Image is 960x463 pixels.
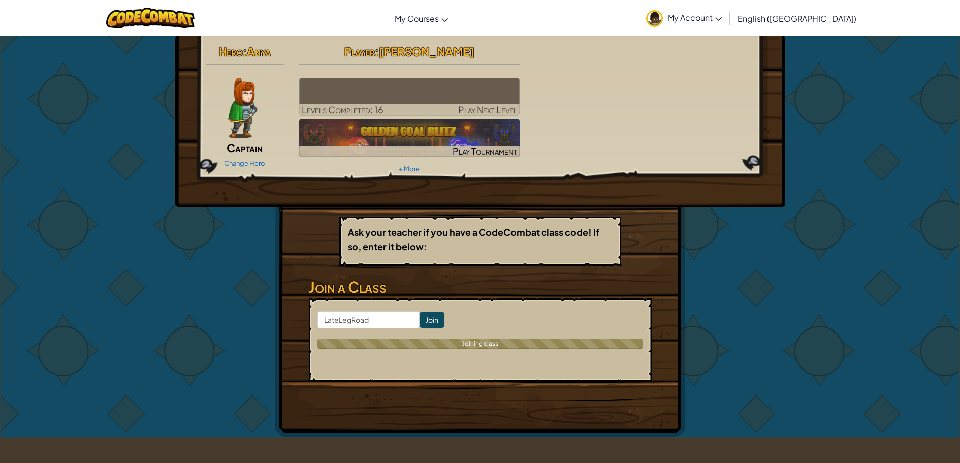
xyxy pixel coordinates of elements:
[399,165,420,173] a: + More
[420,312,444,328] input: Join
[243,44,247,58] span: :
[395,13,439,24] span: My Courses
[219,44,243,58] span: Hero
[641,2,727,34] a: My Account
[317,339,643,349] div: Joining class
[227,141,263,155] span: Captain
[299,119,520,157] a: Play Tournament
[733,5,861,32] a: English ([GEOGRAPHIC_DATA])
[228,78,257,138] img: captain-pose.png
[317,311,420,328] input: <Enter Class Code>
[224,159,265,167] a: Change Hero
[247,44,271,58] span: Anya
[299,119,520,157] img: Golden Goal
[302,104,383,115] span: Levels Completed: 16
[379,44,474,58] span: [PERSON_NAME]
[738,13,856,24] span: English ([GEOGRAPHIC_DATA])
[458,104,517,115] span: Play Next Level
[390,5,453,32] a: My Courses
[668,12,722,23] span: My Account
[646,10,663,27] img: avatar
[299,78,520,116] a: Play Next Level
[344,44,375,58] span: Player
[106,8,195,28] img: CodeCombat logo
[309,276,652,298] h3: Join a Class
[453,145,517,157] span: Play Tournament
[348,226,599,252] b: Ask your teacher if you have a CodeCombat class code! If so, enter it below:
[375,44,379,58] span: :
